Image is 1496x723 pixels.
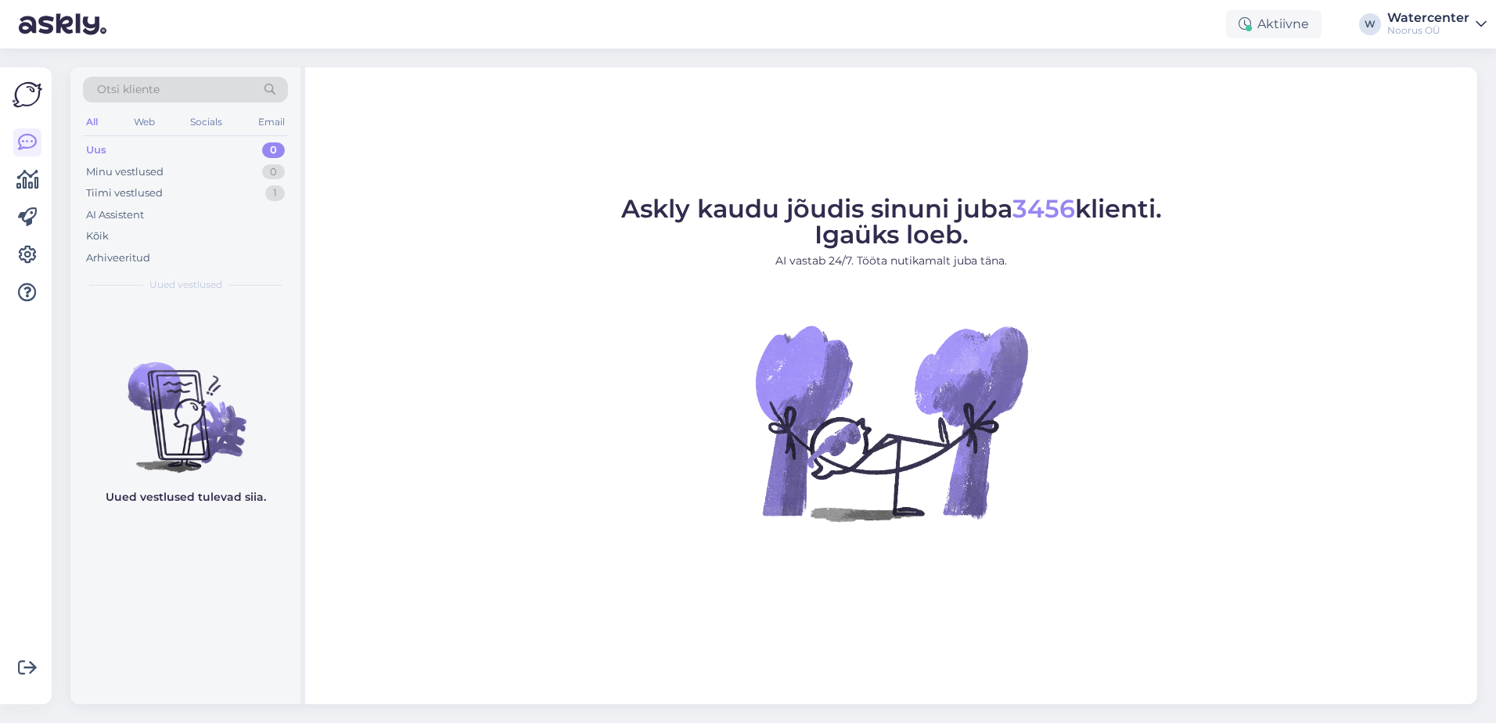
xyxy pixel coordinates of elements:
[86,228,109,244] div: Kõik
[86,164,164,180] div: Minu vestlused
[97,81,160,98] span: Otsi kliente
[86,250,150,266] div: Arhiveeritud
[1387,12,1487,37] a: WatercenterNoorus OÜ
[1012,193,1075,224] span: 3456
[86,207,144,223] div: AI Assistent
[13,80,42,110] img: Askly Logo
[83,112,101,132] div: All
[621,193,1162,250] span: Askly kaudu jõudis sinuni juba klienti. Igaüks loeb.
[265,185,285,201] div: 1
[255,112,288,132] div: Email
[750,282,1032,563] img: No Chat active
[187,112,225,132] div: Socials
[1226,10,1322,38] div: Aktiivne
[262,142,285,158] div: 0
[1359,13,1381,35] div: W
[86,185,163,201] div: Tiimi vestlused
[149,278,222,292] span: Uued vestlused
[106,489,266,505] p: Uued vestlused tulevad siia.
[1387,12,1469,24] div: Watercenter
[262,164,285,180] div: 0
[1387,24,1469,37] div: Noorus OÜ
[131,112,158,132] div: Web
[621,253,1162,269] p: AI vastab 24/7. Tööta nutikamalt juba täna.
[70,334,300,475] img: No chats
[86,142,106,158] div: Uus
